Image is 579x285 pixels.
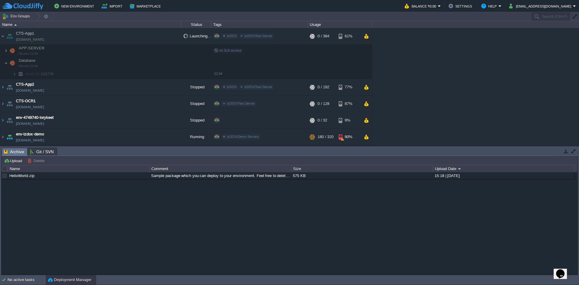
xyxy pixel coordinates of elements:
button: Deployment Manager [48,277,91,283]
span: Archive [4,148,24,156]
div: Name [8,165,149,172]
div: Status [182,21,211,28]
div: Stopped [181,112,211,128]
span: no SLB access [214,49,242,52]
a: CTS-OCR1 [16,98,36,104]
span: [DOMAIN_NAME] [16,121,44,127]
div: Stopped [181,79,211,95]
div: 36 / 384 [318,145,331,162]
span: Git / SVN [30,148,54,155]
a: APP-SERVERUbuntu 22.04 [18,46,45,50]
div: Running [181,129,211,145]
img: AMDAwAAAACH5BAEAAAAALAAAAAABAAEAAAICRAEAOw== [5,96,14,112]
img: AMDAwAAAACH5BAEAAAAALAAAAAABAAEAAAICRAEAOw== [16,69,25,79]
div: 0 / 384 [318,28,329,44]
span: Launching... [183,34,211,38]
span: 22.04 [214,72,222,75]
span: 233779 [25,71,54,77]
img: AMDAwAAAACH5BAEAAAAALAAAAAABAAEAAAICRAEAOw== [0,28,5,44]
button: Marketplace [130,2,163,10]
span: Ubuntu 22.04 [19,52,38,55]
div: 0 / 192 [318,79,329,95]
a: env-4749740-lorykeet [16,115,54,121]
button: Help [481,2,498,10]
span: izDOX [227,34,237,38]
button: Import [102,2,124,10]
img: AMDAwAAAACH5BAEAAAAALAAAAAABAAEAAAICRAEAOw== [5,129,14,145]
img: AMDAwAAAACH5BAEAAAAALAAAAAABAAEAAAICRAEAOw== [5,145,14,162]
span: Node ID: [25,72,41,76]
div: Usage [308,21,372,28]
div: No active tasks [8,275,45,285]
span: APP-SERVER [18,46,45,51]
div: Size [292,165,433,172]
span: izDOX/Test Server [245,34,272,38]
img: AMDAwAAAACH5BAEAAAAALAAAAAABAAEAAAICRAEAOw== [0,112,5,128]
span: izDOX/Test Server [245,85,272,89]
div: 77% [339,79,358,95]
img: AMDAwAAAACH5BAEAAAAALAAAAAABAAEAAAICRAEAOw== [0,145,5,162]
button: New Environment [54,2,96,10]
a: HelloWorld.zip [9,173,34,178]
img: AMDAwAAAACH5BAEAAAAALAAAAAABAAEAAAICRAEAOw== [0,79,5,95]
div: 180 / 320 [318,129,334,145]
div: Running [181,145,211,162]
button: Settings [448,2,474,10]
img: AMDAwAAAACH5BAEAAAAALAAAAAABAAEAAAICRAEAOw== [13,69,16,79]
img: AMDAwAAAACH5BAEAAAAALAAAAAABAAEAAAICRAEAOw== [4,45,8,57]
span: izDOX [227,85,237,89]
div: Stopped [181,96,211,112]
a: CTS-App2 [16,81,34,87]
img: AMDAwAAAACH5BAEAAAAALAAAAAABAAEAAAICRAEAOw== [8,57,17,69]
img: AMDAwAAAACH5BAEAAAAALAAAAAABAAEAAAICRAEAOw== [14,24,17,26]
div: 15:18 | [DATE] [433,172,574,179]
img: AMDAwAAAACH5BAEAAAAALAAAAAABAAEAAAICRAEAOw== [4,57,8,69]
a: CTS-App1 [16,30,34,36]
div: 0 / 128 [318,96,329,112]
a: DatabaseUbuntu 22.04 [18,58,36,63]
div: 90% [339,129,358,145]
span: [DOMAIN_NAME] [16,137,44,143]
img: AMDAwAAAACH5BAEAAAAALAAAAAABAAEAAAICRAEAOw== [5,28,14,44]
button: Delete [27,158,46,163]
div: Upload Date [433,165,574,172]
img: CloudJiffy [2,2,43,10]
div: Tags [212,21,308,28]
div: Sample package which you can deploy to your environment. Feel free to delete and upload a package... [150,172,291,179]
div: 88% [339,145,358,162]
div: 87% [339,96,358,112]
a: Node ID:233779 [25,71,54,77]
span: Ubuntu 22.04 [19,64,38,68]
button: Env Groups [2,12,32,21]
iframe: chat widget [554,261,573,279]
span: Database [18,58,36,63]
div: Comment [150,165,291,172]
button: Balance ₹0.00 [405,2,438,10]
img: AMDAwAAAACH5BAEAAAAALAAAAAABAAEAAAICRAEAOw== [5,112,14,128]
div: Name [1,21,181,28]
button: [EMAIL_ADDRESS][DOMAIN_NAME] [509,2,573,10]
span: [DOMAIN_NAME] [16,36,44,43]
a: env-izdox-demo [16,131,44,137]
img: AMDAwAAAACH5BAEAAAAALAAAAAABAAEAAAICRAEAOw== [0,129,5,145]
span: izDOX/Test Server [227,102,255,105]
span: izDOX/Demo Servers [227,135,259,138]
span: [DOMAIN_NAME] [16,104,44,110]
span: [DOMAIN_NAME] [16,87,44,93]
div: 0 / 32 [318,112,327,128]
img: AMDAwAAAACH5BAEAAAAALAAAAAABAAEAAAICRAEAOw== [0,96,5,112]
div: 61% [339,28,358,44]
img: AMDAwAAAACH5BAEAAAAALAAAAAABAAEAAAICRAEAOw== [5,79,14,95]
div: 575 KB [291,172,432,179]
button: Upload [4,158,24,163]
img: AMDAwAAAACH5BAEAAAAALAAAAAABAAEAAAICRAEAOw== [8,45,17,57]
div: 9% [339,112,358,128]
